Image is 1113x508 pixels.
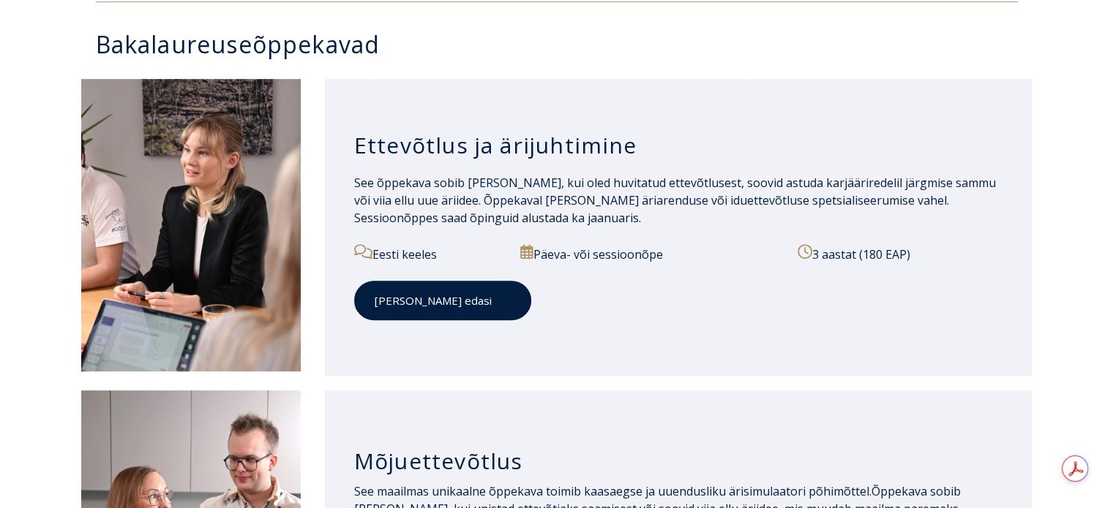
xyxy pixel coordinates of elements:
[354,447,1003,475] h3: Mõjuettevõtlus
[798,244,1003,263] p: 3 aastat (180 EAP)
[354,132,1003,159] h3: Ettevõtlus ja ärijuhtimine
[81,79,301,371] img: Ettevõtlus ja ärijuhtimine
[354,483,872,499] span: See maailmas unikaalne õppekava toimib kaasaegse ja uuendusliku ärisimulaatori põhimõttel.
[520,244,781,263] p: Päeva- või sessioonõpe
[354,244,504,263] p: Eesti keeles
[96,31,1033,57] h3: Bakalaureuseõppekavad
[354,175,996,226] span: See õppekava sobib [PERSON_NAME], kui oled huvitatud ettevõtlusest, soovid astuda karjääriredelil...
[354,281,531,321] a: [PERSON_NAME] edasi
